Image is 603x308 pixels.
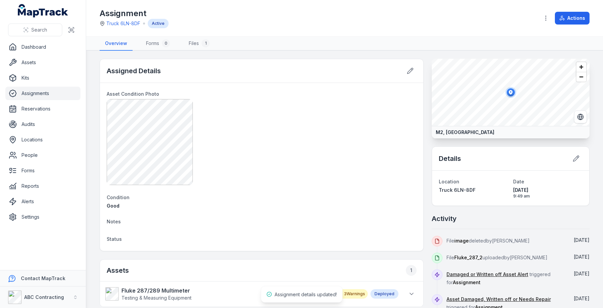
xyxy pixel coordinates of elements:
div: Deployed [370,289,398,299]
a: Alerts [5,195,80,208]
span: Date [513,179,524,184]
button: Search [8,24,62,36]
a: Dashboard [5,40,80,54]
strong: M2, [GEOGRAPHIC_DATA] [436,129,494,136]
time: 29/08/2025, 9:50:00 am [574,271,590,276]
a: Damaged or Written off Asset Alert [447,271,528,278]
canvas: Map [432,59,590,126]
span: File uploaded by [PERSON_NAME] [447,255,547,260]
div: 0 [162,39,170,47]
span: Fluke_287_2 [454,255,483,260]
span: Assignment [453,279,481,285]
a: Assignments [5,87,80,100]
a: Overview [100,37,133,51]
span: Search [31,27,47,33]
h2: Assets [107,265,417,276]
span: [DATE] [574,254,590,260]
time: 29/08/2025, 9:49:30 am [513,187,582,199]
a: Files1 [183,37,215,51]
span: Assignment details updated! [275,292,337,297]
a: MapTrack [18,4,68,17]
a: Truck 6LN-8DF [106,20,140,27]
span: Notes [107,219,121,224]
h1: Assignment [100,8,169,19]
strong: Contact MapTrack [21,275,65,281]
a: Reservations [5,102,80,116]
a: Assets [5,56,80,69]
a: Reports [5,179,80,193]
span: File deleted by [PERSON_NAME] [447,238,530,244]
a: Asset Damaged, Written off or Needs Repair [447,296,551,303]
div: 1 [406,265,417,276]
h2: Activity [432,214,457,223]
button: Zoom out [576,72,586,82]
time: 09/09/2025, 8:09:57 pm [574,237,590,243]
a: Fluke 287/289 MultimeterTesting & Measuring Equipment [105,287,328,301]
span: [DATE] [574,271,590,276]
a: Forms0 [141,37,175,51]
time: 29/08/2025, 9:50:00 am [574,296,590,301]
a: Kits [5,71,80,85]
span: Location [439,179,459,184]
h2: Assigned Details [107,66,161,76]
time: 09/09/2025, 8:09:57 pm [574,254,590,260]
a: Locations [5,133,80,146]
strong: Fluke 287/289 Multimeter [121,287,191,295]
span: [DATE] [513,187,582,193]
div: 1 [202,39,210,47]
span: Good [107,203,119,209]
span: Truck 6LN-8DF [439,187,475,193]
span: Testing & Measuring Equipment [121,295,191,301]
a: People [5,148,80,162]
a: Settings [5,210,80,224]
span: [DATE] [574,296,590,301]
span: Asset Condition Photo [107,91,159,97]
strong: ABC Contracting [24,294,64,300]
button: Switch to Satellite View [574,111,587,123]
span: 9:49 am [513,193,582,199]
div: 3 Warning s [335,289,368,299]
span: image [454,238,469,244]
span: Condition [107,194,130,200]
span: [DATE] [574,237,590,243]
button: Actions [555,12,590,25]
h2: Details [439,154,461,163]
span: triggered for [447,271,551,285]
a: Forms [5,164,80,177]
button: Zoom in [576,62,586,72]
span: Status [107,236,122,242]
a: Audits [5,118,80,131]
div: Active [148,19,169,28]
a: Truck 6LN-8DF [439,187,508,193]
